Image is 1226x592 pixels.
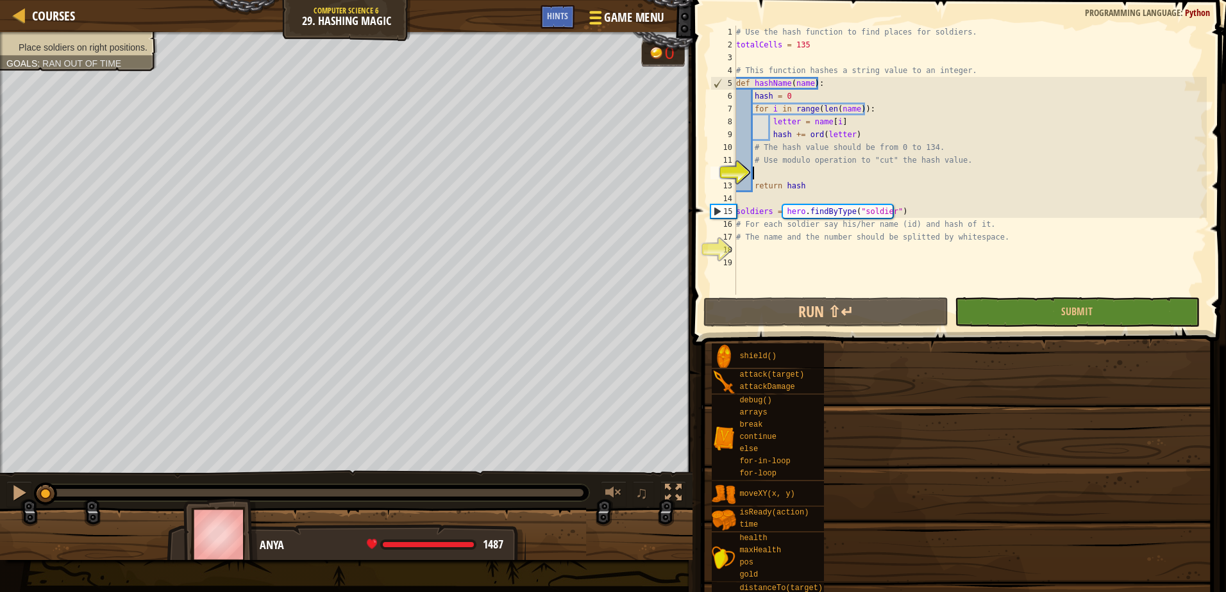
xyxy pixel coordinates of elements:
span: attackDamage [739,382,794,391]
div: 14 [710,192,736,205]
div: 5 [711,77,736,90]
div: 12 [710,167,736,179]
img: portrait.png [712,546,736,570]
span: Game Menu [605,9,664,26]
span: moveXY(x, y) [739,489,794,498]
span: for-in-loop [739,457,790,466]
div: 2 [710,38,736,51]
span: else [739,445,758,454]
button: Toggle fullscreen [660,481,686,507]
span: Programming language [1085,6,1180,19]
span: shield() [739,352,777,361]
img: portrait.png [712,370,736,395]
div: 0 [665,45,678,62]
span: attack(target) [739,370,804,379]
span: Courses [32,7,75,24]
button: Adjust volume [601,481,626,507]
div: 9 [710,128,736,141]
div: 1 [710,26,736,38]
button: Run ⇧↵ [703,297,948,327]
div: health: 1487 / 1487 [367,539,503,550]
span: Ran out of time [42,58,121,69]
div: 16 [710,218,736,231]
div: 15 [711,205,736,218]
span: for-loop [739,469,777,478]
button: Ctrl + P: Pause [6,481,32,507]
img: portrait.png [712,508,736,532]
div: 18 [710,243,736,256]
span: Place soldiers on right positions. [19,42,147,53]
span: continue [739,432,777,441]
div: 6 [710,90,736,103]
div: 13 [710,179,736,192]
div: 3 [710,51,736,64]
div: Anya [260,537,513,554]
img: portrait.png [712,345,736,369]
img: thang_avatar_frame.png [183,498,258,570]
span: debug() [739,396,771,405]
span: Goals [6,58,37,69]
div: Team 'humans' has 0 gold. [641,40,685,67]
span: Python [1185,6,1210,19]
div: 11 [710,154,736,167]
div: 8 [710,115,736,128]
a: Courses [26,7,75,24]
span: break [739,420,762,429]
span: health [739,534,767,543]
span: gold [739,570,758,579]
span: arrays [739,408,767,417]
span: ♫ [635,483,648,502]
div: 19 [710,256,736,269]
img: portrait.png [712,427,736,451]
div: 10 [710,141,736,154]
div: 17 [710,231,736,243]
span: Submit [1061,304,1093,318]
span: maxHealth [739,546,781,555]
span: time [739,520,758,529]
button: ♫ [633,481,655,507]
div: 4 [710,64,736,77]
span: : [1180,6,1185,19]
button: Submit [955,297,1200,327]
button: Game Menu [579,4,673,36]
span: isReady(action) [739,508,809,517]
span: 1487 [483,536,503,552]
span: Hints [547,10,568,22]
span: pos [739,558,753,567]
li: Place soldiers on right positions. [6,41,147,54]
img: portrait.png [712,482,736,507]
div: 7 [710,103,736,115]
span: : [37,58,42,69]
